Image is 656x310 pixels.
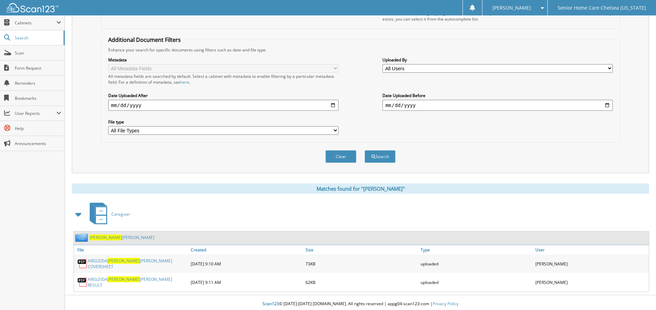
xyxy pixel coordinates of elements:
div: [DATE] 9:10 AM [189,256,304,271]
label: Date Uploaded After [108,93,338,98]
span: Search [15,35,60,41]
img: PDF.png [77,259,88,269]
span: Help [15,126,61,131]
div: Enhance your search for specific documents using filters such as date and file type. [105,47,616,53]
span: [PERSON_NAME] [108,276,140,282]
span: [PERSON_NAME] [492,6,531,10]
a: ARISLEIDA[PERSON_NAME][PERSON_NAME] RESULT [88,276,187,288]
button: Search [365,150,396,163]
label: Date Uploaded Before [382,93,613,98]
img: folder2.png [75,233,90,242]
button: Clear [325,150,356,163]
a: File [74,245,189,254]
iframe: Chat Widget [622,277,656,310]
span: [PERSON_NAME] [90,235,122,240]
label: Metadata [108,57,338,63]
img: PDF.png [77,277,88,287]
input: start [108,100,338,111]
label: Uploaded By [382,57,613,63]
label: File type [108,119,338,125]
a: here [180,79,189,85]
a: Caregiver [86,201,130,228]
a: User [534,245,649,254]
div: Select a cabinet and begin typing the name of the folder you want to search in. If the name match... [382,10,613,22]
a: Privacy Policy [433,301,458,307]
div: uploaded [419,256,534,271]
a: ARISLEIDA[PERSON_NAME][PERSON_NAME] COVERSHEET [88,258,187,270]
span: Bookmarks [15,95,61,101]
span: Form Request [15,65,61,71]
span: Announcements [15,141,61,146]
div: 73KB [304,256,419,271]
span: Reminders [15,80,61,86]
span: Cabinets [15,20,56,26]
span: Scan123 [263,301,279,307]
div: 62KB [304,275,419,290]
div: [DATE] 9:11 AM [189,275,304,290]
input: end [382,100,613,111]
div: All metadata fields are searched by default. Select a cabinet with metadata to enable filtering b... [108,73,338,85]
span: Senior Home Care Chelsea [US_STATE] [558,6,646,10]
span: [PERSON_NAME] [108,258,140,264]
span: Scan [15,50,61,56]
div: [PERSON_NAME] [534,256,649,271]
a: Type [419,245,534,254]
span: Caregiver [111,211,130,217]
div: [PERSON_NAME] [534,275,649,290]
div: uploaded [419,275,534,290]
img: scan123-logo-white.svg [7,3,58,12]
a: Size [304,245,419,254]
a: Created [189,245,304,254]
legend: Additional Document Filters [105,36,184,44]
span: User Reports [15,110,56,116]
div: Matches found for "[PERSON_NAME]" [72,183,649,194]
a: [PERSON_NAME][PERSON_NAME] [90,235,154,240]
